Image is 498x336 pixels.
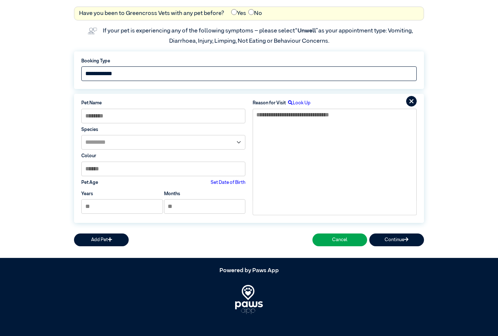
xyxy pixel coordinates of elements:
label: Yes [231,9,246,18]
img: PawsApp [235,285,263,314]
label: Set Date of Birth [211,179,245,186]
img: vet [85,25,99,37]
button: Continue [369,233,424,246]
label: Booking Type [81,58,417,65]
label: If your pet is experiencing any of the following symptoms – please select as your appointment typ... [103,28,414,44]
label: Pet Age [81,179,98,186]
label: Have you been to Greencross Vets with any pet before? [79,9,224,18]
label: No [248,9,262,18]
label: Years [81,190,93,197]
label: Species [81,126,245,133]
label: Months [164,190,180,197]
label: Look Up [286,100,311,107]
input: Yes [231,9,237,15]
label: Pet Name [81,100,245,107]
button: Add Pet [74,233,129,246]
label: Reason for Visit [253,100,286,107]
span: “Unwell” [295,28,318,34]
h5: Powered by Paws App [74,267,424,274]
label: Colour [81,152,245,159]
input: No [248,9,254,15]
button: Cancel [312,233,367,246]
